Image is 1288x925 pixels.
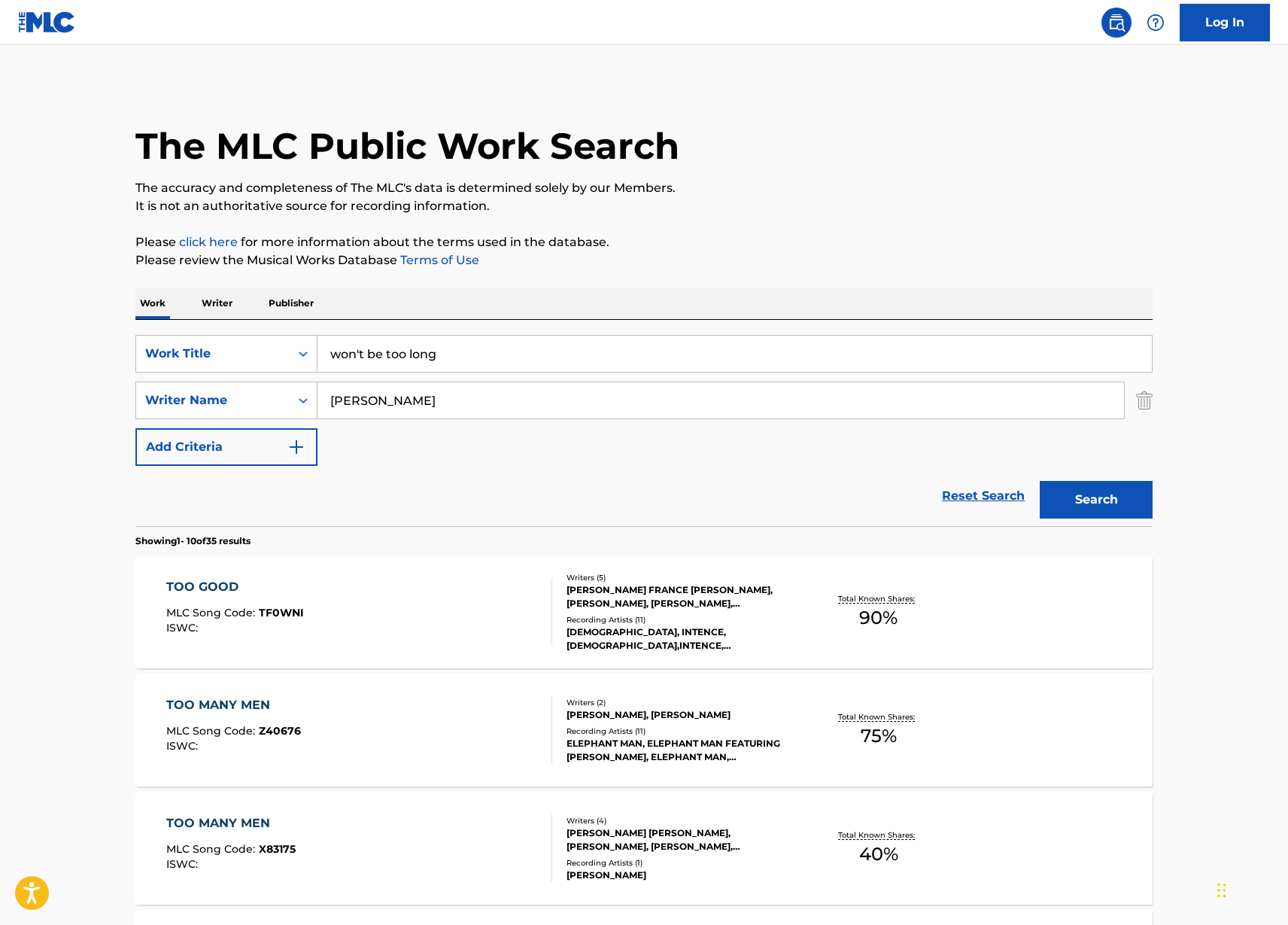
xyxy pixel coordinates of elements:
[567,815,794,826] div: Writers ( 4 )
[1141,8,1171,38] div: Help
[135,197,1153,215] p: It is not an authoritative source for recording information.
[1213,853,1288,925] iframe: Chat Widget
[1147,14,1165,32] img: help
[567,737,794,764] div: ELEPHANT MAN, ELEPHANT MAN FEATURING [PERSON_NAME], ELEPHANT MAN, [PERSON_NAME], ELEPHANT MAN,[PE...
[567,826,794,853] div: [PERSON_NAME] [PERSON_NAME], [PERSON_NAME], [PERSON_NAME], [PERSON_NAME]
[166,724,259,738] span: MLC Song Code :
[934,479,1032,513] a: Reset Search
[287,438,305,456] img: 9d2ae6d4665cec9f34b9.svg
[135,288,170,319] p: Work
[567,614,794,625] div: Recording Artists ( 11 )
[567,869,794,882] div: [PERSON_NAME]
[259,842,296,856] span: X83175
[567,697,794,708] div: Writers ( 2 )
[135,555,1153,668] a: TOO GOODMLC Song Code:TF0WNIISWC:Writers (5)[PERSON_NAME] FRANCE [PERSON_NAME], [PERSON_NAME], [P...
[259,606,304,619] span: TF0WNI
[179,235,238,249] a: click here
[145,345,281,363] div: Work Title
[259,724,301,738] span: Z40676
[166,842,259,856] span: MLC Song Code :
[135,534,251,548] p: Showing 1 - 10 of 35 results
[1040,481,1153,519] button: Search
[838,829,919,841] p: Total Known Shares:
[567,857,794,869] div: Recording Artists ( 1 )
[135,123,679,169] h1: The MLC Public Work Search
[135,179,1153,197] p: The accuracy and completeness of The MLC's data is determined solely by our Members.
[859,841,898,868] span: 40 %
[861,723,897,750] span: 75 %
[264,288,318,319] p: Publisher
[567,583,794,610] div: [PERSON_NAME] FRANCE [PERSON_NAME], [PERSON_NAME], [PERSON_NAME], [PERSON_NAME], [PERSON_NAME]
[166,814,296,832] div: TOO MANY MEN
[135,251,1153,269] p: Please review the Musical Works Database
[166,857,202,871] span: ISWC :
[838,711,919,723] p: Total Known Shares:
[1107,14,1125,32] img: search
[135,335,1153,526] form: Search Form
[135,674,1153,787] a: TOO MANY MENMLC Song Code:Z40676ISWC:Writers (2)[PERSON_NAME], [PERSON_NAME]Recording Artists (11...
[838,593,919,604] p: Total Known Shares:
[859,604,898,631] span: 90 %
[166,578,304,596] div: TOO GOOD
[18,11,76,33] img: MLC Logo
[567,572,794,583] div: Writers ( 5 )
[197,288,237,319] p: Writer
[1136,382,1153,419] img: Delete Criterion
[166,739,202,753] span: ISWC :
[397,253,479,267] a: Terms of Use
[135,792,1153,905] a: TOO MANY MENMLC Song Code:X83175ISWC:Writers (4)[PERSON_NAME] [PERSON_NAME], [PERSON_NAME], [PERS...
[567,625,794,653] div: [DEMOGRAPHIC_DATA], INTENCE, [DEMOGRAPHIC_DATA],INTENCE, [DEMOGRAPHIC_DATA]|INTENCE|[DEMOGRAPHIC_...
[1217,868,1226,913] div: Drag
[166,621,202,634] span: ISWC :
[166,606,259,619] span: MLC Song Code :
[1180,4,1270,41] a: Log In
[567,708,794,722] div: [PERSON_NAME], [PERSON_NAME]
[145,391,281,409] div: Writer Name
[166,696,301,714] div: TOO MANY MEN
[135,428,317,466] button: Add Criteria
[1101,8,1132,38] a: Public Search
[135,233,1153,251] p: Please for more information about the terms used in the database.
[567,726,794,737] div: Recording Artists ( 11 )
